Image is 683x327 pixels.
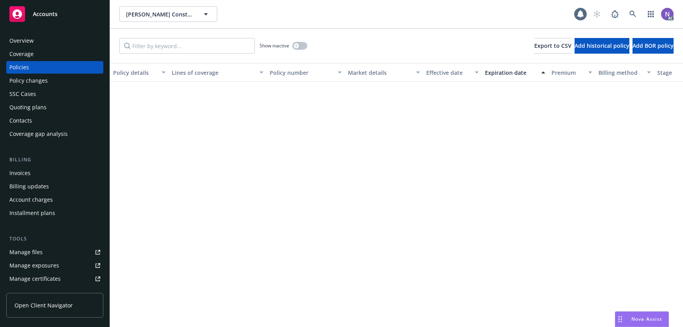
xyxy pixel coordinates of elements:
[33,11,58,17] span: Accounts
[615,312,625,327] div: Drag to move
[6,34,103,47] a: Overview
[575,42,629,49] span: Add historical policy
[534,42,571,49] span: Export to CSV
[615,311,669,327] button: Nova Assist
[657,69,681,77] div: Stage
[119,6,217,22] button: [PERSON_NAME] Construction Inc.
[9,61,29,74] div: Policies
[6,156,103,164] div: Billing
[119,38,255,54] input: Filter by keyword...
[6,3,103,25] a: Accounts
[6,48,103,60] a: Coverage
[595,63,654,82] button: Billing method
[348,69,411,77] div: Market details
[6,193,103,206] a: Account charges
[14,301,73,309] span: Open Client Navigator
[9,128,68,140] div: Coverage gap analysis
[6,114,103,127] a: Contacts
[110,63,169,82] button: Policy details
[6,101,103,114] a: Quoting plans
[9,246,43,258] div: Manage files
[482,63,548,82] button: Expiration date
[260,42,289,49] span: Show inactive
[607,6,623,22] a: Report a Bug
[589,6,605,22] a: Start snowing
[6,259,103,272] a: Manage exposures
[6,61,103,74] a: Policies
[9,74,48,87] div: Policy changes
[575,38,629,54] button: Add historical policy
[633,38,674,54] button: Add BOR policy
[643,6,659,22] a: Switch app
[6,180,103,193] a: Billing updates
[6,207,103,219] a: Installment plans
[423,63,482,82] button: Effective date
[6,286,103,298] a: Manage claims
[9,193,53,206] div: Account charges
[172,69,255,77] div: Lines of coverage
[6,235,103,243] div: Tools
[270,69,333,77] div: Policy number
[598,69,642,77] div: Billing method
[9,259,59,272] div: Manage exposures
[9,273,61,285] div: Manage certificates
[9,167,31,179] div: Invoices
[6,88,103,100] a: SSC Cases
[551,69,584,77] div: Premium
[345,63,423,82] button: Market details
[534,38,571,54] button: Export to CSV
[6,273,103,285] a: Manage certificates
[6,74,103,87] a: Policy changes
[9,34,34,47] div: Overview
[6,167,103,179] a: Invoices
[9,180,49,193] div: Billing updates
[631,316,662,322] span: Nova Assist
[9,48,34,60] div: Coverage
[9,88,36,100] div: SSC Cases
[126,10,194,18] span: [PERSON_NAME] Construction Inc.
[267,63,345,82] button: Policy number
[9,101,47,114] div: Quoting plans
[426,69,470,77] div: Effective date
[661,8,674,20] img: photo
[6,128,103,140] a: Coverage gap analysis
[485,69,537,77] div: Expiration date
[9,114,32,127] div: Contacts
[9,286,49,298] div: Manage claims
[169,63,267,82] button: Lines of coverage
[625,6,641,22] a: Search
[633,42,674,49] span: Add BOR policy
[9,207,55,219] div: Installment plans
[6,246,103,258] a: Manage files
[548,63,595,82] button: Premium
[113,69,157,77] div: Policy details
